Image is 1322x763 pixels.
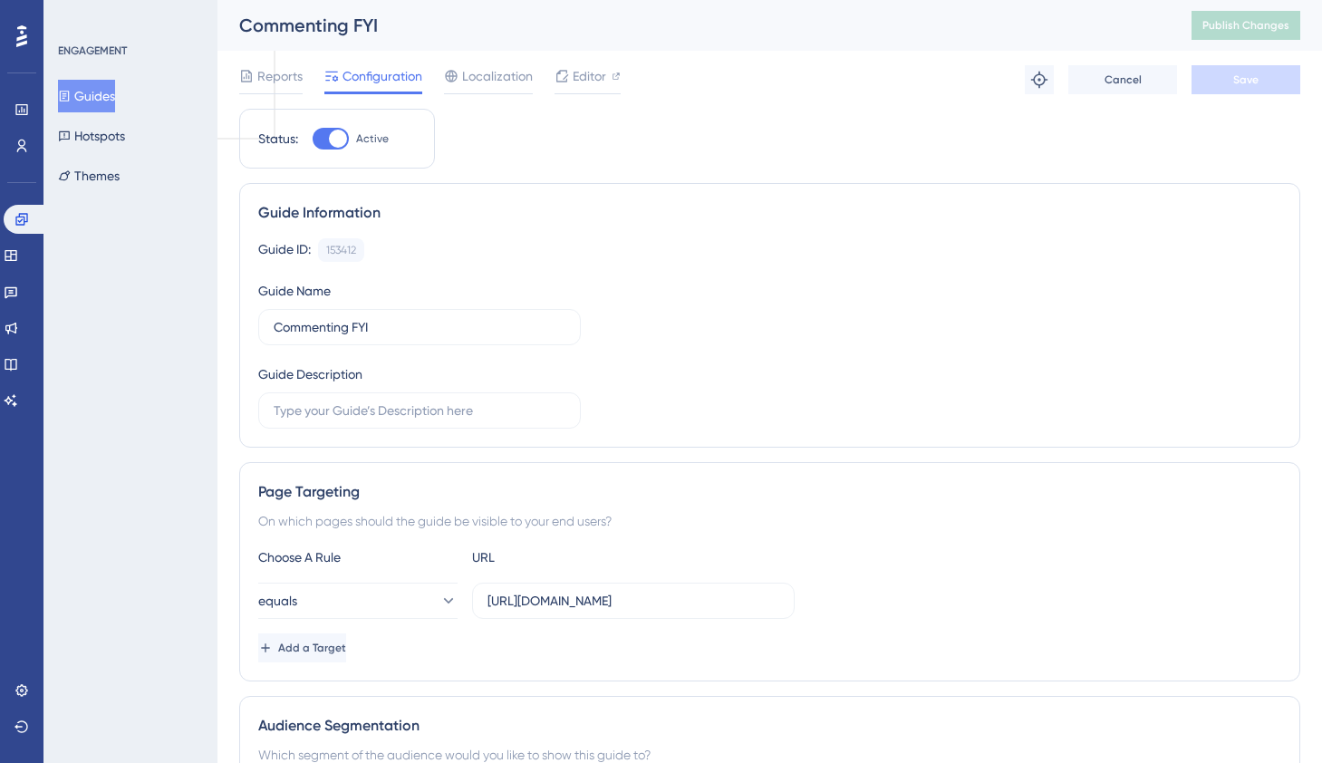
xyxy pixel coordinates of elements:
[258,280,331,302] div: Guide Name
[278,641,346,655] span: Add a Target
[58,43,127,58] div: ENGAGEMENT
[356,131,389,146] span: Active
[258,510,1281,532] div: On which pages should the guide be visible to your end users?
[258,590,297,612] span: equals
[462,65,533,87] span: Localization
[1192,65,1300,94] button: Save
[1202,18,1289,33] span: Publish Changes
[573,65,606,87] span: Editor
[258,715,1281,737] div: Audience Segmentation
[58,80,115,112] button: Guides
[258,202,1281,224] div: Guide Information
[343,65,422,87] span: Configuration
[487,591,779,611] input: yourwebsite.com/path
[258,481,1281,503] div: Page Targeting
[1105,72,1142,87] span: Cancel
[258,546,458,568] div: Choose A Rule
[1192,11,1300,40] button: Publish Changes
[472,546,671,568] div: URL
[58,159,120,192] button: Themes
[257,65,303,87] span: Reports
[326,243,356,257] div: 153412
[1233,72,1259,87] span: Save
[58,120,125,152] button: Hotspots
[258,633,346,662] button: Add a Target
[258,238,311,262] div: Guide ID:
[258,583,458,619] button: equals
[258,128,298,150] div: Status:
[239,13,1146,38] div: Commenting FYI
[274,317,565,337] input: Type your Guide’s Name here
[258,363,362,385] div: Guide Description
[274,401,565,420] input: Type your Guide’s Description here
[1068,65,1177,94] button: Cancel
